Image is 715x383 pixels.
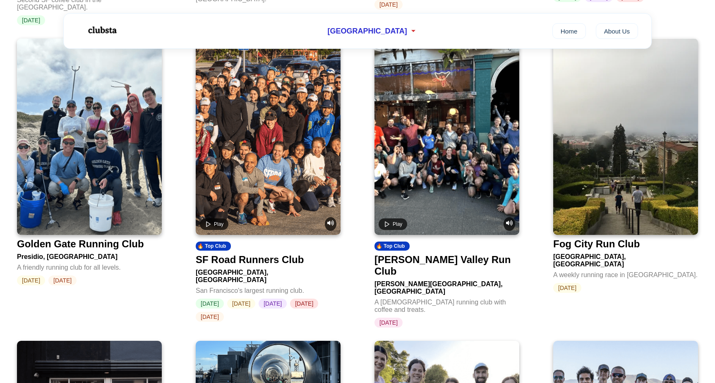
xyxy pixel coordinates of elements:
[196,299,224,309] span: [DATE]
[552,23,586,39] a: Home
[17,275,45,285] span: [DATE]
[17,261,162,271] div: A friendly running club for all levels.
[17,38,162,235] img: Golden Gate Running Club
[553,38,698,293] a: Fog City Run ClubFog City Run Club[GEOGRAPHIC_DATA], [GEOGRAPHIC_DATA]A weekly running race in [G...
[196,312,224,322] span: [DATE]
[196,266,341,284] div: [GEOGRAPHIC_DATA], [GEOGRAPHIC_DATA]
[259,299,287,309] span: [DATE]
[374,277,519,295] div: [PERSON_NAME][GEOGRAPHIC_DATA], [GEOGRAPHIC_DATA]
[196,242,231,251] div: 🔥 Top Club
[553,283,581,293] span: [DATE]
[374,242,410,251] div: 🔥 Top Club
[17,238,144,250] div: Golden Gate Running Club
[596,23,638,39] a: About Us
[196,284,341,294] div: San Francisco's largest running club.
[214,221,223,227] span: Play
[196,38,341,322] a: Play videoMute video🔥 Top ClubSF Road Runners Club[GEOGRAPHIC_DATA], [GEOGRAPHIC_DATA]San Francis...
[379,218,407,230] button: Play video
[553,238,640,250] div: Fog City Run Club
[290,299,318,309] span: [DATE]
[553,250,698,268] div: [GEOGRAPHIC_DATA], [GEOGRAPHIC_DATA]
[374,254,516,277] div: [PERSON_NAME] Valley Run Club
[48,275,77,285] span: [DATE]
[327,27,407,36] span: [GEOGRAPHIC_DATA]
[325,217,336,231] button: Mute video
[393,221,402,227] span: Play
[77,20,127,41] img: Logo
[374,318,403,328] span: [DATE]
[553,268,698,279] div: A weekly running race in [GEOGRAPHIC_DATA].
[17,250,162,261] div: Presidio, [GEOGRAPHIC_DATA]
[374,295,519,314] div: A [DEMOGRAPHIC_DATA] running club with coffee and treats.
[17,38,162,285] a: Golden Gate Running ClubGolden Gate Running ClubPresidio, [GEOGRAPHIC_DATA]A friendly running clu...
[227,299,255,309] span: [DATE]
[200,218,228,230] button: Play video
[374,38,519,328] a: Play videoMute video🔥 Top Club[PERSON_NAME] Valley Run Club[PERSON_NAME][GEOGRAPHIC_DATA], [GEOGR...
[196,254,304,266] div: SF Road Runners Club
[504,217,515,231] button: Mute video
[553,38,698,235] img: Fog City Run Club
